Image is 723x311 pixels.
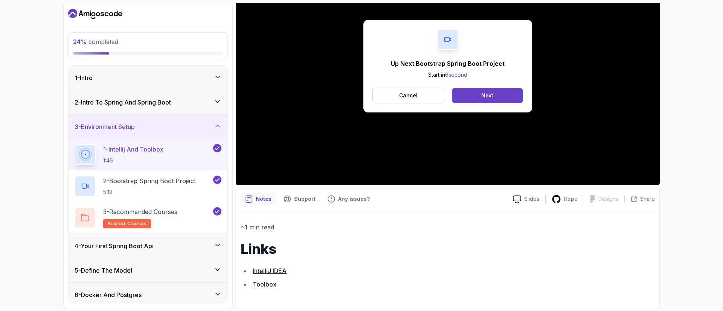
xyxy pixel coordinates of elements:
p: Any issues? [338,195,370,203]
p: Share [640,195,655,203]
div: Next [481,92,493,99]
p: Start in [391,71,505,79]
span: completed [73,38,118,46]
button: 3-Environment Setup [69,115,227,139]
h3: 4 - Your First Spring Boot Api [75,241,154,250]
p: 1:46 [103,157,163,164]
p: 2 - Bootstrap Spring Boot Project [103,176,196,185]
button: 1-Intro [69,66,227,90]
a: Toolbox [253,281,276,288]
h3: 1 - Intro [75,73,93,82]
p: Up Next: Bootstrap Spring Boot Project [391,59,505,68]
button: notes button [241,193,276,205]
button: 2-Intro To Spring And Spring Boot [69,90,227,114]
p: 3 - Recommended Courses [103,207,177,216]
button: 6-Docker And Postgres [69,283,227,307]
button: 2-Bootstrap Spring Boot Project5:18 [75,176,221,197]
h1: Links [241,241,655,256]
button: Support button [279,193,320,205]
button: Cancel [372,88,444,103]
p: 1 - Intellij And Toolbox [103,145,163,154]
a: Repo [546,194,584,204]
h3: 6 - Docker And Postgres [75,290,142,299]
p: 5:18 [103,188,196,196]
p: Notes [256,195,272,203]
a: Slides [507,195,545,203]
p: Support [294,195,316,203]
button: 1-Intellij And Toolbox1:46 [75,144,221,165]
p: Cancel [399,92,418,99]
a: Dashboard [68,8,122,20]
span: 6 second [445,71,467,78]
h3: 3 - Environment Setup [75,122,135,131]
button: Feedback button [323,193,374,205]
p: Slides [524,195,539,203]
a: IntelliJ IDEA [253,267,287,275]
p: ~1 min read [241,222,655,232]
h3: 2 - Intro To Spring And Spring Boot [75,98,171,107]
button: Share [624,195,655,203]
span: 24 % [73,38,87,46]
span: related-courses [108,221,146,227]
button: Next [452,88,523,103]
p: Designs [598,195,618,203]
button: 5-Define The Model [69,258,227,282]
h3: 5 - Define The Model [75,266,132,275]
button: 4-Your First Spring Boot Api [69,234,227,258]
p: Repo [564,195,578,203]
button: 3-Recommended Coursesrelated-courses [75,207,221,228]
